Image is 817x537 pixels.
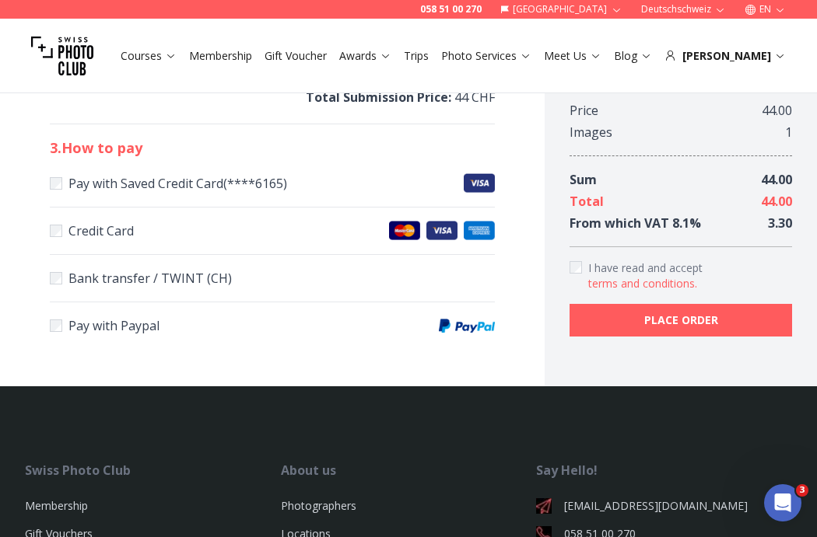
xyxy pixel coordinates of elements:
div: Total [570,190,604,212]
div: Say Hello! [536,461,792,479]
iframe: Intercom live chat [764,484,801,521]
div: [PERSON_NAME] [664,48,786,64]
span: 3.30 [768,214,792,232]
span: I have read and accept [588,260,703,275]
b: Total Submission Price : [306,89,451,106]
img: Swiss photo club [31,25,93,87]
a: Gift Voucher [265,48,327,64]
div: From which VAT 8.1 % [570,212,701,234]
div: 1 [785,121,792,143]
a: [EMAIL_ADDRESS][DOMAIN_NAME] [536,498,792,514]
button: Accept termsI have read and accept [588,276,697,291]
button: Gift Voucher [258,45,333,67]
div: Price [570,99,598,121]
div: 44.00 [762,99,792,121]
a: Membership [25,498,88,513]
label: Credit Card [50,220,495,242]
div: About us [281,461,537,479]
div: Sum [570,169,597,190]
p: 44 CHF [50,86,495,108]
span: 44.00 [761,171,792,188]
input: Pay with PaypalPaypal [50,319,62,332]
a: 058 51 00 270 [420,3,482,16]
img: Paypal [439,319,495,333]
a: Meet Us [544,48,601,64]
div: Images [570,121,612,143]
label: Pay with Saved Credit Card (**** 6165 ) [50,173,495,194]
a: Photographers [281,498,356,513]
input: Credit CardMaster CardsVisaAmerican Express [50,225,62,237]
a: Photo Services [441,48,531,64]
a: Courses [121,48,177,64]
input: Accept terms [570,261,582,274]
img: Visa [426,221,458,240]
button: Awards [333,45,398,67]
h2: 3 . How to pay [50,137,495,159]
span: 44.00 [761,193,792,210]
button: Photo Services [435,45,538,67]
button: Meet Us [538,45,608,67]
a: Blog [614,48,652,64]
img: American Express [464,221,495,240]
button: Membership [183,45,258,67]
label: Bank transfer / TWINT (CH) [50,267,495,289]
b: PLACE ORDER [644,312,718,328]
button: Blog [608,45,658,67]
a: Awards [339,48,391,64]
button: PLACE ORDER [570,304,792,336]
a: Trips [404,48,429,64]
button: Courses [114,45,183,67]
img: Master Cards [389,221,420,240]
input: Pay with Saved Credit Card(****6165) [50,177,62,190]
label: Pay with Paypal [50,315,495,336]
a: Membership [189,48,252,64]
button: Trips [398,45,435,67]
span: 3 [796,484,808,497]
div: Swiss Photo Club [25,461,281,479]
input: Bank transfer / TWINT (CH) [50,272,62,284]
